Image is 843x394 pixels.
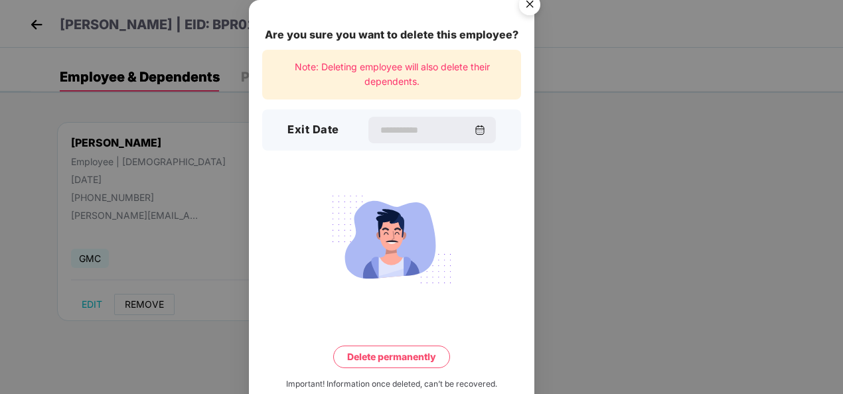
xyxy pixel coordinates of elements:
button: Delete permanently [333,346,450,368]
h3: Exit Date [287,121,339,139]
img: svg+xml;base64,PHN2ZyB4bWxucz0iaHR0cDovL3d3dy53My5vcmcvMjAwMC9zdmciIHdpZHRoPSIyMjQiIGhlaWdodD0iMT... [317,188,466,291]
div: Important! Information once deleted, can’t be recovered. [286,378,497,391]
img: svg+xml;base64,PHN2ZyBpZD0iQ2FsZW5kYXItMzJ4MzIiIHhtbG5zPSJodHRwOi8vd3d3LnczLm9yZy8yMDAwL3N2ZyIgd2... [475,125,485,135]
div: Are you sure you want to delete this employee? [262,27,521,43]
div: Note: Deleting employee will also delete their dependents. [262,50,521,99]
